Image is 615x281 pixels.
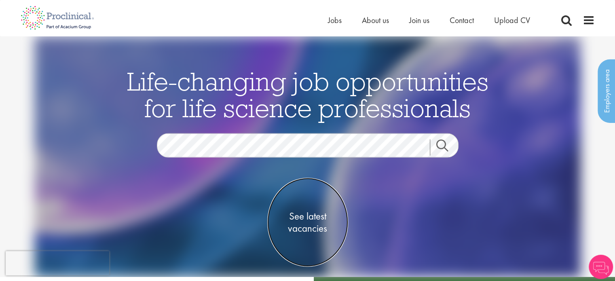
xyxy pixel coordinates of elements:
[409,15,429,25] a: Join us
[362,15,389,25] a: About us
[6,251,109,275] iframe: reCAPTCHA
[450,15,474,25] a: Contact
[430,139,465,156] a: Job search submit button
[127,65,488,124] span: Life-changing job opportunities for life science professionals
[267,178,348,267] a: See latestvacancies
[494,15,530,25] a: Upload CV
[267,210,348,235] span: See latest vacancies
[589,255,613,279] img: Chatbot
[328,15,342,25] a: Jobs
[34,36,581,277] img: candidate home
